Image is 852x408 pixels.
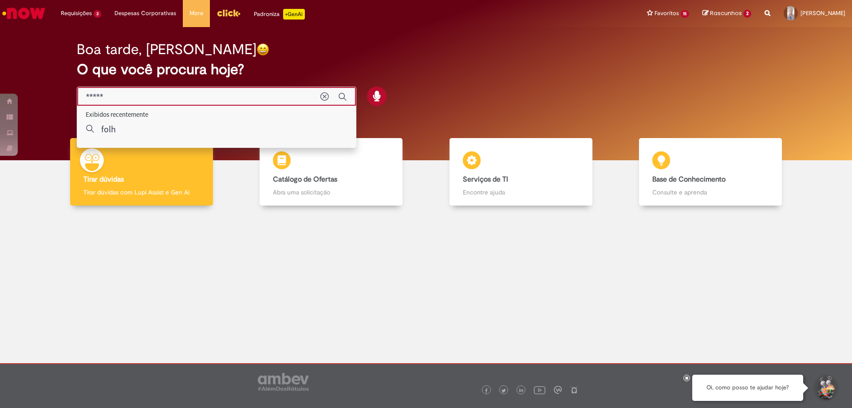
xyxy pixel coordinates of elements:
p: Tirar dúvidas com Lupi Assist e Gen Ai [83,188,200,197]
img: logo_footer_naosei.png [570,386,578,394]
span: Rascunhos [710,9,742,17]
span: More [189,9,203,18]
a: Base de Conhecimento Consulte e aprenda [616,138,806,206]
p: +GenAi [283,9,305,20]
a: Catálogo de Ofertas Abra uma solicitação [237,138,426,206]
h2: O que você procura hoje? [77,62,776,77]
span: 3 [94,10,101,18]
a: Rascunhos [702,9,751,18]
div: Padroniza [254,9,305,20]
span: 2 [743,10,751,18]
button: Iniciar Conversa de Suporte [812,375,839,401]
p: Consulte e aprenda [652,188,769,197]
span: Despesas Corporativas [114,9,176,18]
span: 15 [681,10,690,18]
div: Oi, como posso te ajudar hoje? [692,375,803,401]
img: logo_footer_twitter.png [501,388,506,393]
img: logo_footer_facebook.png [484,388,489,393]
a: Serviços de TI Encontre ajuda [426,138,616,206]
span: Favoritos [655,9,679,18]
img: logo_footer_workplace.png [554,386,562,394]
h2: Boa tarde, [PERSON_NAME] [77,42,256,57]
span: [PERSON_NAME] [801,9,845,17]
b: Catálogo de Ofertas [273,175,337,184]
span: Requisições [61,9,92,18]
b: Base de Conhecimento [652,175,726,184]
p: Encontre ajuda [463,188,579,197]
a: Tirar dúvidas Tirar dúvidas com Lupi Assist e Gen Ai [47,138,237,206]
img: happy-face.png [256,43,269,56]
b: Serviços de TI [463,175,508,184]
img: logo_footer_youtube.png [534,384,545,396]
img: logo_footer_ambev_rotulo_gray.png [258,373,309,391]
p: Abra uma solicitação [273,188,389,197]
img: click_logo_yellow_360x200.png [217,6,241,20]
img: logo_footer_linkedin.png [519,388,524,393]
img: ServiceNow [1,4,47,22]
b: Tirar dúvidas [83,175,124,184]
